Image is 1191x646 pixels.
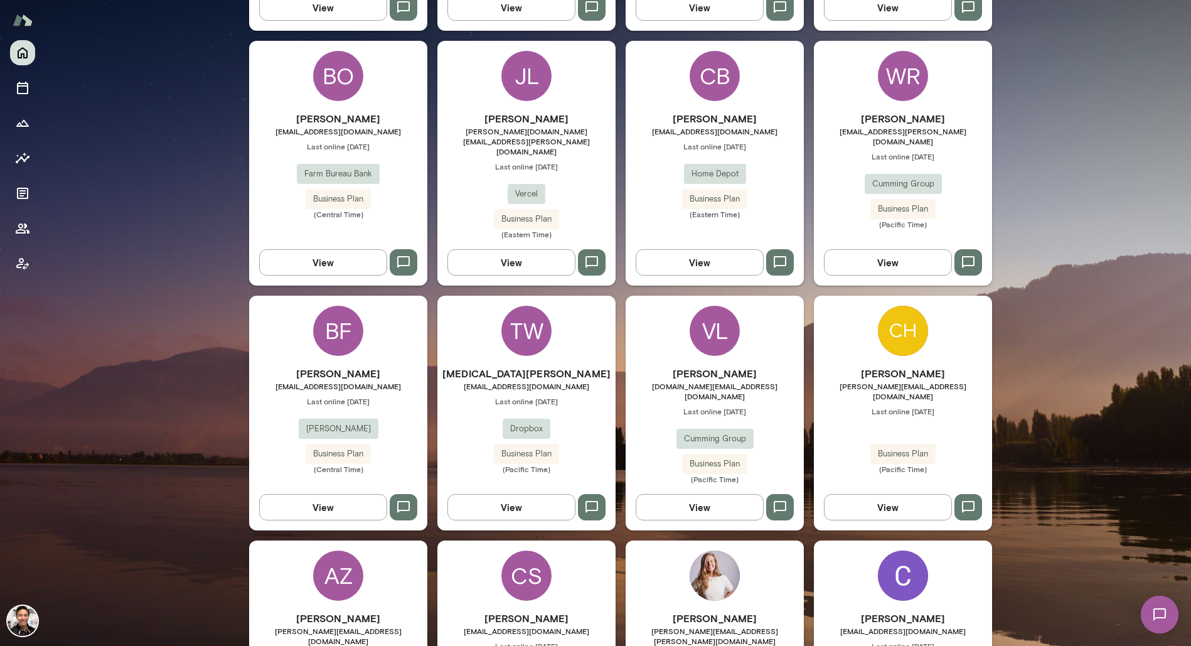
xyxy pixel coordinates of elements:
span: [EMAIL_ADDRESS][DOMAIN_NAME] [437,626,616,636]
h6: [PERSON_NAME] [626,366,804,381]
span: [EMAIL_ADDRESS][DOMAIN_NAME] [814,626,992,636]
div: TW [501,306,552,356]
span: Vercel [508,188,545,200]
span: (Pacific Time) [814,464,992,474]
div: VL [690,306,740,356]
button: Documents [10,181,35,206]
button: View [636,494,764,520]
button: Insights [10,146,35,171]
button: Sessions [10,75,35,100]
img: Connie Poshala [878,551,928,601]
span: Farm Bureau Bank [297,168,380,180]
span: Last online [DATE] [814,406,992,416]
button: View [447,494,575,520]
span: (Eastern Time) [437,229,616,239]
h6: [PERSON_NAME] [249,611,427,626]
span: [EMAIL_ADDRESS][DOMAIN_NAME] [626,126,804,136]
span: Business Plan [682,193,747,205]
div: BF [313,306,363,356]
div: CS [501,551,552,601]
h6: [PERSON_NAME] [626,111,804,126]
button: Members [10,216,35,241]
span: Last online [DATE] [437,396,616,406]
span: Business Plan [306,448,371,460]
span: Business Plan [870,448,936,460]
span: Home Depot [684,168,746,180]
span: [PERSON_NAME] [299,423,378,435]
h6: [PERSON_NAME] [626,611,804,626]
span: Last online [DATE] [626,141,804,151]
img: Albert Villarde [8,606,38,636]
span: [PERSON_NAME][EMAIL_ADDRESS][PERSON_NAME][DOMAIN_NAME] [626,626,804,646]
div: AZ [313,551,363,601]
h6: [MEDICAL_DATA][PERSON_NAME] [437,366,616,381]
span: Last online [DATE] [626,406,804,416]
span: [EMAIL_ADDRESS][DOMAIN_NAME] [249,381,427,391]
span: [PERSON_NAME][DOMAIN_NAME][EMAIL_ADDRESS][PERSON_NAME][DOMAIN_NAME] [437,126,616,156]
span: [EMAIL_ADDRESS][DOMAIN_NAME] [249,126,427,136]
button: View [259,494,387,520]
button: View [824,249,952,276]
span: (Pacific Time) [437,464,616,474]
h6: [PERSON_NAME] [437,611,616,626]
img: Christopher Lee [878,306,928,356]
span: Business Plan [494,448,559,460]
span: Cumming Group [865,178,942,190]
div: CB [690,51,740,101]
span: [EMAIL_ADDRESS][DOMAIN_NAME] [437,381,616,391]
button: View [259,249,387,276]
h6: [PERSON_NAME] [437,111,616,126]
img: Jeanenne Richert [690,551,740,601]
img: Mento [13,8,33,32]
span: Business Plan [306,193,371,205]
span: [DOMAIN_NAME][EMAIL_ADDRESS][DOMAIN_NAME] [626,381,804,401]
span: [EMAIL_ADDRESS][PERSON_NAME][DOMAIN_NAME] [814,126,992,146]
h6: [PERSON_NAME] [814,611,992,626]
button: View [447,249,575,276]
button: Growth Plan [10,110,35,136]
span: (Pacific Time) [626,474,804,484]
span: Cumming Group [676,433,754,445]
h6: [PERSON_NAME] [249,366,427,381]
span: Last online [DATE] [437,161,616,171]
button: Home [10,40,35,65]
h6: [PERSON_NAME] [814,111,992,126]
span: (Central Time) [249,464,427,474]
span: (Central Time) [249,209,427,219]
span: Dropbox [503,423,550,435]
span: [PERSON_NAME][EMAIL_ADDRESS][DOMAIN_NAME] [249,626,427,646]
span: [PERSON_NAME][EMAIL_ADDRESS][DOMAIN_NAME] [814,381,992,401]
span: Business Plan [870,203,936,215]
span: Last online [DATE] [249,141,427,151]
span: Business Plan [682,458,747,470]
h6: [PERSON_NAME] [249,111,427,126]
span: Last online [DATE] [814,151,992,161]
h6: [PERSON_NAME] [814,366,992,381]
div: BO [313,51,363,101]
span: (Eastern Time) [626,209,804,219]
button: View [824,494,952,520]
div: WR [878,51,928,101]
span: Business Plan [494,213,559,225]
div: JL [501,51,552,101]
span: Last online [DATE] [249,396,427,406]
button: View [636,249,764,276]
span: (Pacific Time) [814,219,992,229]
button: Client app [10,251,35,276]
